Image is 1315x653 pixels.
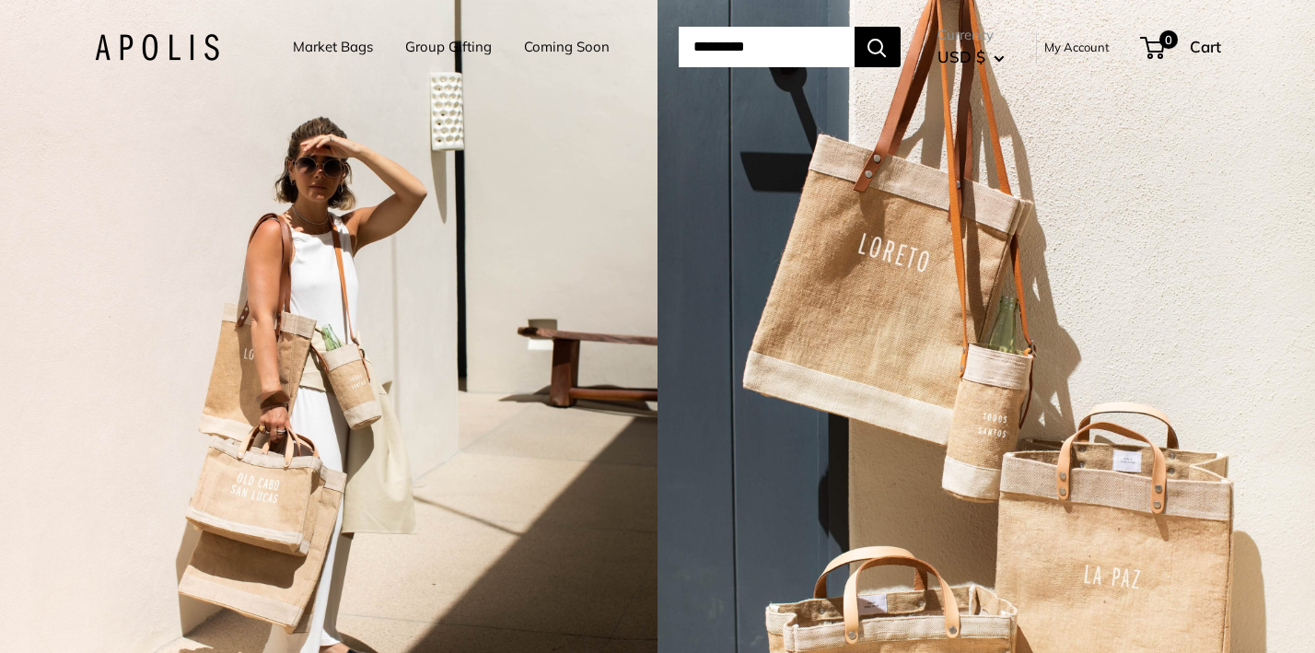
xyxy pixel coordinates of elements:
input: Search... [679,27,855,67]
a: Group Gifting [405,34,492,60]
a: Coming Soon [524,34,610,60]
a: My Account [1044,36,1110,58]
button: Search [855,27,901,67]
button: USD $ [937,42,1005,72]
a: Market Bags [293,34,373,60]
a: 0 Cart [1142,32,1221,62]
span: Currency [937,22,1005,48]
span: USD $ [937,47,985,66]
img: Apolis [95,34,219,61]
span: Cart [1190,37,1221,56]
span: 0 [1158,30,1177,49]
